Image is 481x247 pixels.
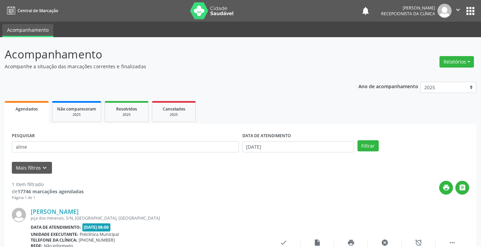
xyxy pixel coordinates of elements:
[439,181,453,195] button: print
[80,231,119,237] span: Policlínica Municipal
[347,239,355,246] i: print
[18,188,84,195] strong: 17746 marcações agendadas
[12,141,239,153] input: Nome, CNS
[12,208,26,222] img: img
[5,46,335,63] p: Acompanhamento
[381,5,435,11] div: [PERSON_NAME]
[439,56,474,68] button: Relatórios
[242,141,354,153] input: Selecione um intervalo
[361,6,370,16] button: notifications
[381,11,435,17] span: Recepcionista da clínica
[452,4,464,18] button: 
[415,239,422,246] i: alarm_off
[443,184,450,191] i: print
[12,162,52,174] button: Mais filtroskeyboard_arrow_down
[57,106,96,112] span: Não compareceram
[2,24,53,37] a: Acompanhamento
[16,106,38,112] span: Agendados
[357,140,379,152] button: Filtrar
[12,181,84,188] div: 1 item filtrado
[358,82,418,90] p: Ano de acompanhamento
[116,106,137,112] span: Resolvidos
[437,4,452,18] img: img
[12,188,84,195] div: de
[381,239,389,246] i: cancel
[41,164,48,172] i: keyboard_arrow_down
[31,237,77,243] b: Telefone da clínica:
[12,195,84,201] div: Página 1 de 1
[459,184,466,191] i: 
[31,231,78,237] b: Unidade executante:
[454,6,462,14] i: 
[31,208,79,215] a: [PERSON_NAME]
[31,224,81,230] b: Data de atendimento:
[12,131,35,141] label: PESQUISAR
[455,181,469,195] button: 
[5,5,58,16] a: Central de Marcação
[242,131,291,141] label: DATA DE ATENDIMENTO
[110,112,143,117] div: 2025
[79,237,115,243] span: [PHONE_NUMBER]
[314,239,321,246] i: insert_drive_file
[464,5,476,17] button: apps
[57,112,96,117] div: 2025
[449,239,456,246] i: 
[163,106,185,112] span: Cancelados
[280,239,287,246] i: check
[5,63,335,70] p: Acompanhe a situação das marcações correntes e finalizadas
[157,112,191,117] div: 2025
[18,8,58,14] span: Central de Marcação
[82,223,111,231] span: [DATE] 08:00
[31,215,267,221] div: pça dos minerais, S/N, [GEOGRAPHIC_DATA], [GEOGRAPHIC_DATA]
